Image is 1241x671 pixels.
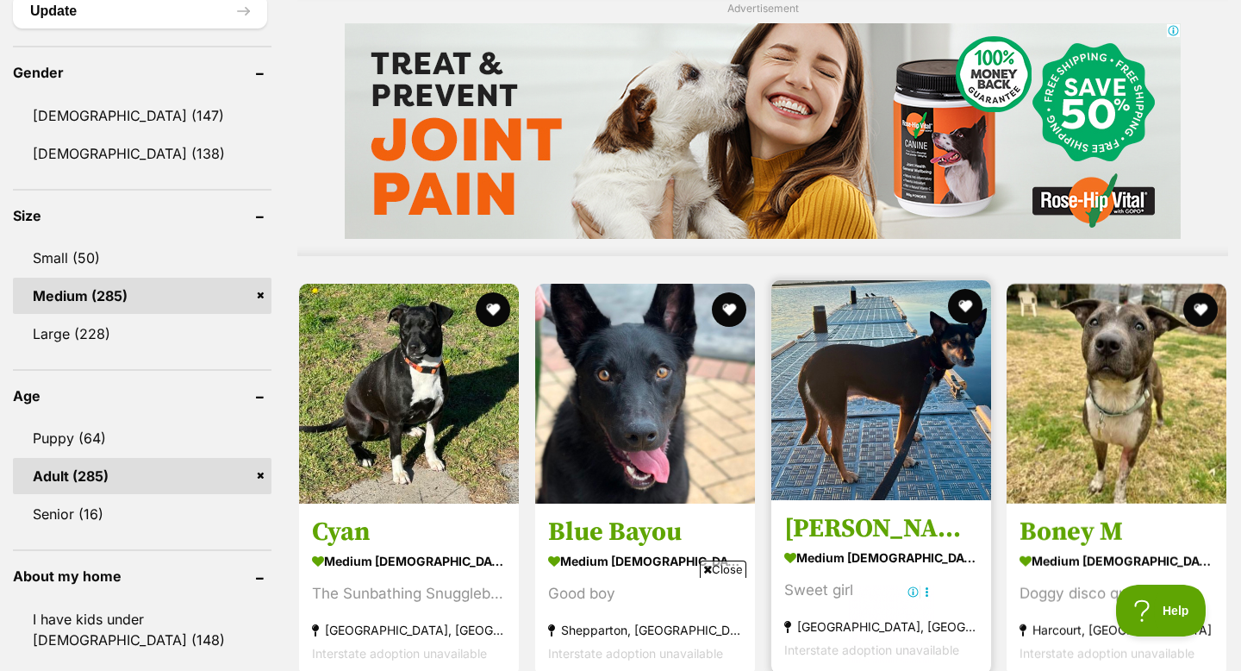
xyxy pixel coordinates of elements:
a: Small (50) [13,240,271,276]
div: Doggy disco queen [1020,582,1213,605]
a: Adult (285) [13,458,271,494]
a: Puppy (64) [13,420,271,456]
img: Delia - Australian Kelpie Dog [771,280,991,500]
strong: medium [DEMOGRAPHIC_DATA] Dog [548,549,742,574]
a: Senior (16) [13,496,271,532]
strong: [GEOGRAPHIC_DATA], [GEOGRAPHIC_DATA] [784,615,978,638]
strong: medium [DEMOGRAPHIC_DATA] Dog [784,545,978,570]
iframe: Advertisement [307,585,934,662]
strong: Harcourt, [GEOGRAPHIC_DATA] [1020,618,1213,642]
img: Blue Bayou - Australian Kelpie Dog [535,284,755,504]
img: Boney M - Staffordshire Bull Terrier Dog [1007,284,1226,504]
button: favourite [476,292,510,327]
strong: medium [DEMOGRAPHIC_DATA] Dog [1020,549,1213,574]
button: favourite [947,289,982,323]
span: Close [700,561,746,578]
h3: Blue Bayou [548,516,742,549]
span: Interstate adoption unavailable [1020,646,1194,661]
button: favourite [1183,292,1218,327]
a: I have kids under [DEMOGRAPHIC_DATA] (148) [13,601,271,658]
button: favourite [712,292,746,327]
div: Sweet girl [784,579,978,602]
header: Gender [13,65,271,80]
a: Large (228) [13,316,271,352]
header: About my home [13,568,271,584]
img: Cyan - Mastiff Dog [299,284,519,504]
iframe: Help Scout Beacon - Open [1116,585,1207,637]
h3: Cyan [312,516,506,549]
header: Size [13,208,271,223]
strong: medium [DEMOGRAPHIC_DATA] Dog [312,549,506,574]
h3: Boney M [1020,516,1213,549]
header: Age [13,388,271,404]
span: Interstate adoption unavailable [784,643,959,657]
a: [DEMOGRAPHIC_DATA] (138) [13,135,271,172]
h3: [PERSON_NAME] [784,512,978,545]
iframe: Advertisement [345,23,1181,239]
a: Medium (285) [13,278,271,314]
a: [DEMOGRAPHIC_DATA] (147) [13,97,271,134]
